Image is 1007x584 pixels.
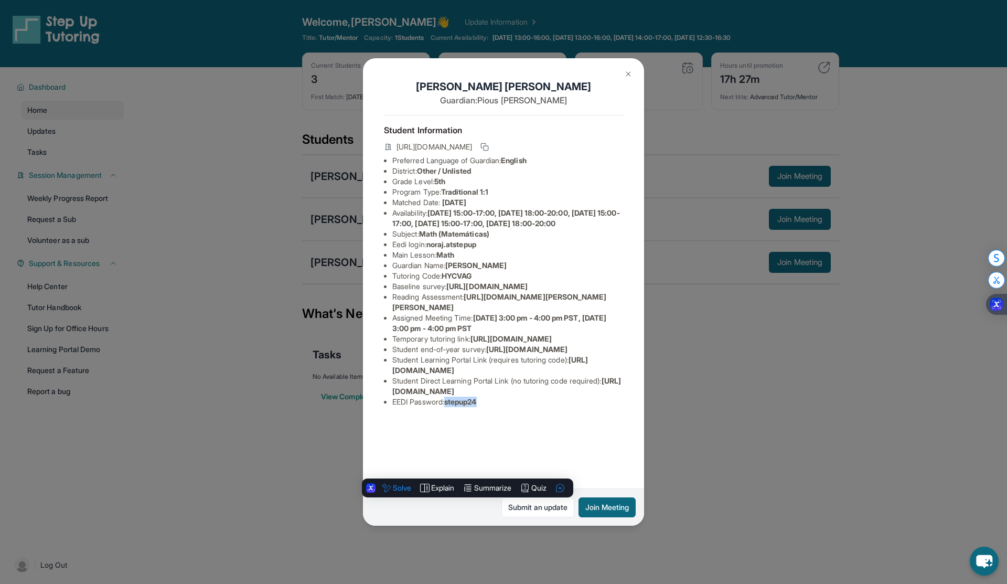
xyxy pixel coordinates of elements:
span: [DATE] [442,198,466,207]
li: District: [392,166,623,176]
span: HYCVAG [442,271,472,280]
span: English [501,156,527,165]
span: Traditional 1:1 [441,187,488,196]
li: Temporary tutoring link : [392,334,623,344]
span: noraj.atstepup [426,240,476,249]
a: Submit an update [501,497,574,517]
button: Join Meeting [579,497,636,517]
span: [URL][DOMAIN_NAME] [446,282,528,291]
li: Student Direct Learning Portal Link (no tutoring code required) : [392,376,623,397]
span: 5th [434,177,445,186]
span: Math [436,250,454,259]
span: [URL][DOMAIN_NAME] [486,345,567,354]
h1: [PERSON_NAME] [PERSON_NAME] [384,79,623,94]
span: [URL][DOMAIN_NAME] [397,142,472,152]
li: Subject : [392,229,623,239]
li: Matched Date: [392,197,623,208]
li: Preferred Language of Guardian: [392,155,623,166]
span: [PERSON_NAME] [445,261,507,270]
li: Baseline survey : [392,281,623,292]
li: Grade Level: [392,176,623,187]
span: [URL][DOMAIN_NAME] [470,334,552,343]
span: [URL][DOMAIN_NAME][PERSON_NAME][PERSON_NAME] [392,292,607,312]
h4: Student Information [384,124,623,136]
li: Reading Assessment : [392,292,623,313]
li: Guardian Name : [392,260,623,271]
img: Close Icon [624,70,633,78]
li: Availability: [392,208,623,229]
li: Assigned Meeting Time : [392,313,623,334]
li: Student Learning Portal Link (requires tutoring code) : [392,355,623,376]
li: Program Type: [392,187,623,197]
span: Math (Matemáticas) [419,229,489,238]
p: Guardian: Pious [PERSON_NAME] [384,94,623,107]
li: Main Lesson : [392,250,623,260]
li: Tutoring Code : [392,271,623,281]
span: stepup24 [444,397,477,406]
span: [DATE] 3:00 pm - 4:00 pm PST, [DATE] 3:00 pm - 4:00 pm PST [392,313,606,333]
button: Copy link [478,141,491,153]
li: EEDI Password : [392,397,623,407]
span: Other / Unlisted [417,166,471,175]
span: [DATE] 15:00-17:00, [DATE] 18:00-20:00, [DATE] 15:00-17:00, [DATE] 15:00-17:00, [DATE] 18:00-20:00 [392,208,620,228]
button: chat-button [970,547,999,576]
li: Student end-of-year survey : [392,344,623,355]
li: Eedi login : [392,239,623,250]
